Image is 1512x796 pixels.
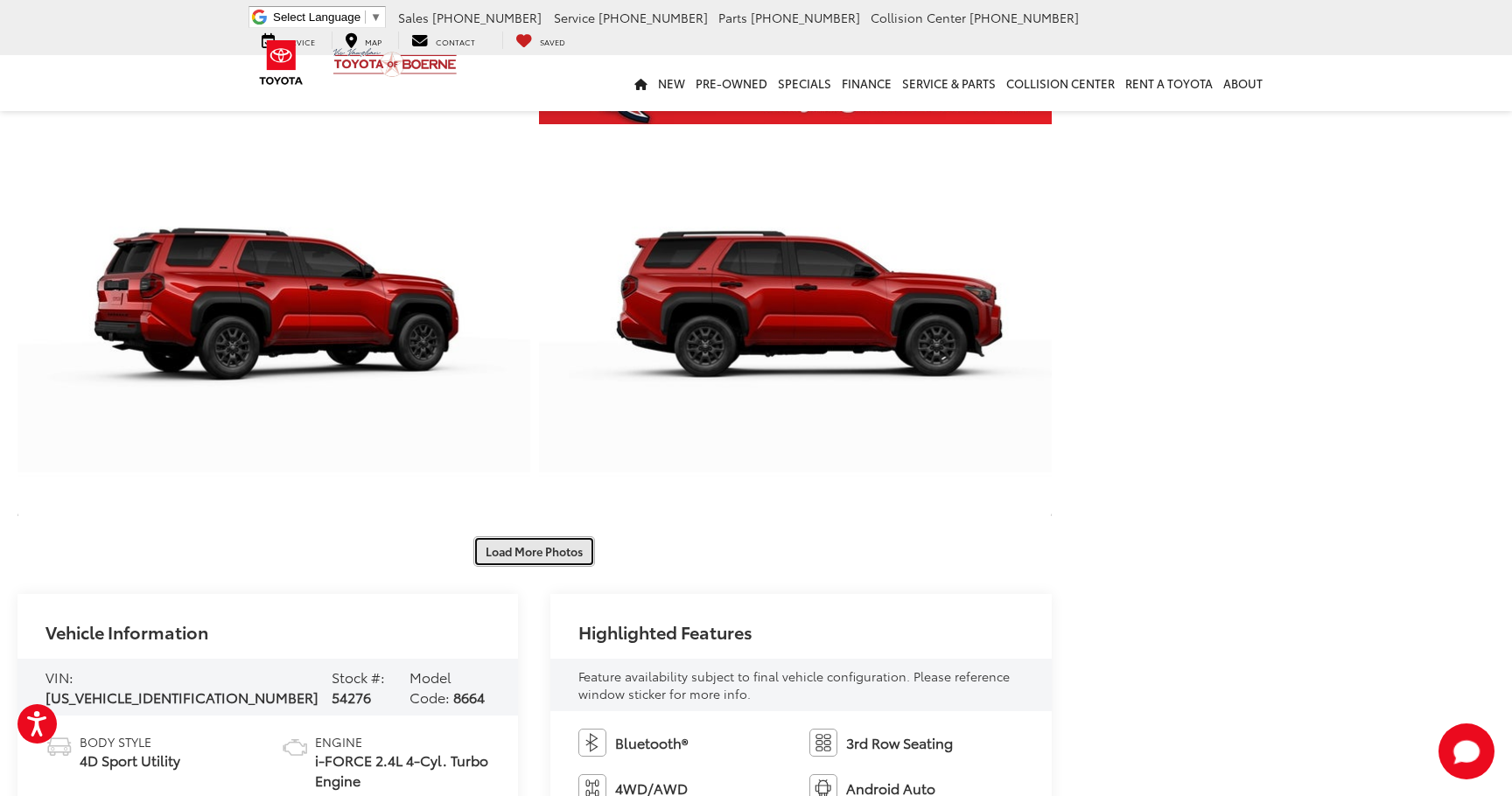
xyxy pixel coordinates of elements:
[80,733,180,751] span: Body Style
[1001,55,1120,111] a: Collision Center
[365,10,366,24] span: ​
[473,536,595,567] button: Load More Photos
[398,31,488,49] a: Contact
[45,622,208,641] h2: Vehicle Information
[897,55,1001,111] a: Service & Parts: Opens in a new tab
[45,667,73,687] span: VIN:
[17,133,530,517] a: Expand Photo 14
[578,667,1010,702] span: Feature availability subject to final vehicle configuration. Please reference window sticker for ...
[871,9,966,26] span: Collision Center
[540,36,565,47] span: Saved
[615,733,688,753] span: Bluetooth®
[578,729,606,757] img: Bluetooth®
[248,31,328,49] a: Service
[1120,55,1218,111] a: Rent a Toyota
[80,751,180,771] span: 4D Sport Utility
[409,667,451,707] span: Model Code:
[315,733,490,751] span: Engine
[629,55,653,111] a: Home
[273,10,381,24] a: Select Language​
[653,55,690,111] a: New
[554,9,595,26] span: Service
[690,55,773,111] a: Pre-Owned
[598,9,708,26] span: [PHONE_NUMBER]
[273,10,360,24] span: Select Language
[453,687,485,707] span: 8664
[432,9,542,26] span: [PHONE_NUMBER]
[502,31,578,49] a: My Saved Vehicles
[809,729,837,757] img: 3rd Row Seating
[332,687,371,707] span: 54276
[315,751,490,791] span: i-FORCE 2.4L 4-Cyl. Turbo Engine
[1218,55,1268,111] a: About
[248,34,314,91] img: Toyota
[578,622,752,641] h2: Highlighted Features
[12,129,535,521] img: 2025 Toyota 4Runner SR5
[332,31,395,49] a: Map
[969,9,1079,26] span: [PHONE_NUMBER]
[45,687,318,707] span: [US_VEHICLE_IDENTIFICATION_NUMBER]
[846,733,953,753] span: 3rd Row Seating
[751,9,860,26] span: [PHONE_NUMBER]
[370,10,381,24] span: ▼
[718,9,747,26] span: Parts
[534,129,1057,521] img: 2025 Toyota 4Runner SR5
[332,47,458,78] img: Vic Vaughan Toyota of Boerne
[836,55,897,111] a: Finance
[332,667,385,687] span: Stock #:
[773,55,836,111] a: Specials
[1438,723,1494,779] button: Toggle Chat Window
[1438,723,1494,779] svg: Start Chat
[539,133,1052,517] a: Expand Photo 15
[398,9,429,26] span: Sales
